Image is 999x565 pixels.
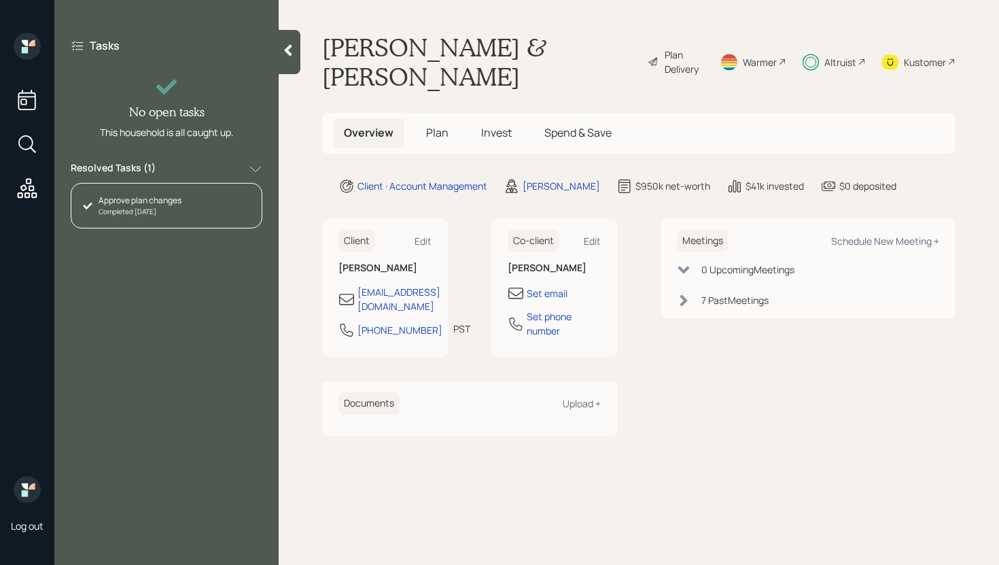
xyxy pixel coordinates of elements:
img: retirable_logo.png [14,476,41,503]
div: Warmer [743,55,777,69]
div: This household is all caught up. [100,125,234,139]
div: Kustomer [904,55,946,69]
h6: Meetings [677,230,729,252]
h6: Client [338,230,375,252]
h6: Co-client [508,230,559,252]
label: Resolved Tasks ( 1 ) [71,161,156,177]
div: Upload + [563,397,601,410]
div: Edit [584,235,601,247]
div: 7 Past Meeting s [701,293,769,307]
div: 0 Upcoming Meeting s [701,262,794,277]
span: Spend & Save [544,125,612,140]
h6: [PERSON_NAME] [508,262,601,274]
h4: No open tasks [129,105,205,120]
h1: [PERSON_NAME] & [PERSON_NAME] [322,33,637,91]
div: PST [453,322,470,336]
span: Overview [344,125,393,140]
div: Approve plan changes [99,194,181,207]
div: $0 deposited [839,179,896,193]
div: Client · Account Management [357,179,487,193]
div: Completed [DATE] [99,207,181,217]
div: [PERSON_NAME] [523,179,600,193]
div: $41k invested [746,179,804,193]
label: Tasks [90,38,120,53]
div: Altruist [824,55,856,69]
div: [EMAIL_ADDRESS][DOMAIN_NAME] [357,285,440,313]
span: Plan [426,125,449,140]
div: Edit [415,235,432,247]
div: Plan Delivery [665,48,703,76]
span: Invest [481,125,512,140]
h6: Documents [338,392,400,415]
div: Set phone number [527,309,601,338]
div: Log out [11,519,43,532]
div: Schedule New Meeting + [831,235,939,247]
div: $950k net-worth [635,179,710,193]
h6: [PERSON_NAME] [338,262,432,274]
div: Set email [527,286,567,301]
div: [PHONE_NUMBER] [357,323,442,337]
